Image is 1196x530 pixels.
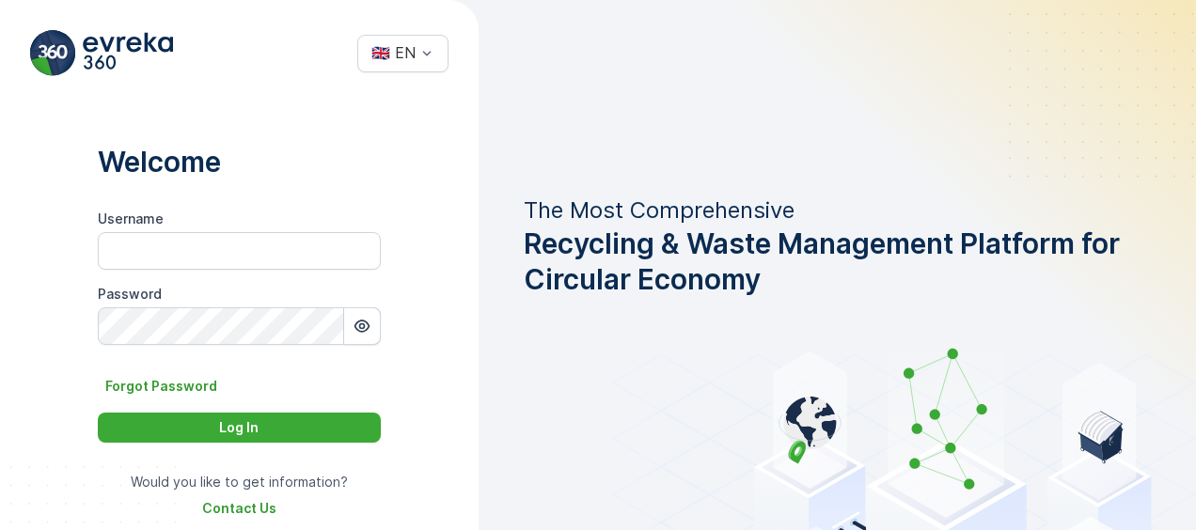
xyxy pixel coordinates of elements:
label: Username [98,210,164,226]
p: Would you like to get information? [131,473,348,491]
div: 🇬🇧 EN [371,44,416,61]
button: Forgot Password [98,375,225,397]
label: Password [98,286,162,302]
p: Log In [219,418,259,437]
button: Log In [98,413,381,443]
span: Recycling & Waste Management Platform for Circular Economy [524,226,1151,297]
img: evreka_360_logo [30,30,173,76]
p: The Most Comprehensive [524,195,1151,226]
p: Forgot Password [105,377,217,396]
a: Contact Us [202,499,276,518]
p: Welcome [98,144,381,179]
